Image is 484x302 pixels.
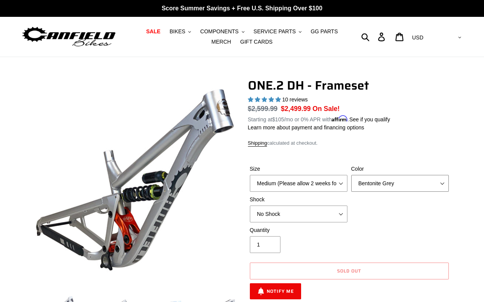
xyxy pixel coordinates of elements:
span: $105 [272,116,284,122]
span: 5.00 stars [248,96,282,103]
p: Starting at /mo or 0% APR with . [248,114,390,124]
a: MERCH [208,37,235,47]
span: GG PARTS [311,28,338,35]
img: Canfield Bikes [21,25,117,49]
span: Affirm [332,115,348,122]
span: BIKES [169,28,185,35]
span: $2,499.99 [281,105,311,113]
button: SERVICE PARTS [250,26,305,37]
span: SERVICE PARTS [254,28,296,35]
label: Color [351,165,449,173]
div: calculated at checkout. [248,139,451,147]
a: SALE [142,26,164,37]
span: Sold out [337,267,361,274]
a: GG PARTS [307,26,342,37]
a: Shipping [248,140,267,147]
a: Learn more about payment and financing options [248,124,364,131]
span: 10 reviews [282,96,308,103]
span: GIFT CARDS [240,39,273,45]
a: See if you qualify - Learn more about Affirm Financing (opens in modal) [349,116,390,122]
span: SALE [146,28,160,35]
span: On Sale! [313,104,340,114]
label: Size [250,165,347,173]
span: MERCH [212,39,231,45]
s: $2,599.99 [248,105,278,113]
a: GIFT CARDS [236,37,277,47]
span: COMPONENTS [200,28,238,35]
button: BIKES [166,26,195,37]
label: Shock [250,196,347,204]
h1: ONE.2 DH - Frameset [248,78,451,93]
button: COMPONENTS [196,26,248,37]
button: Notify Me [250,283,301,299]
button: Sold out [250,263,449,279]
label: Quantity [250,226,347,234]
